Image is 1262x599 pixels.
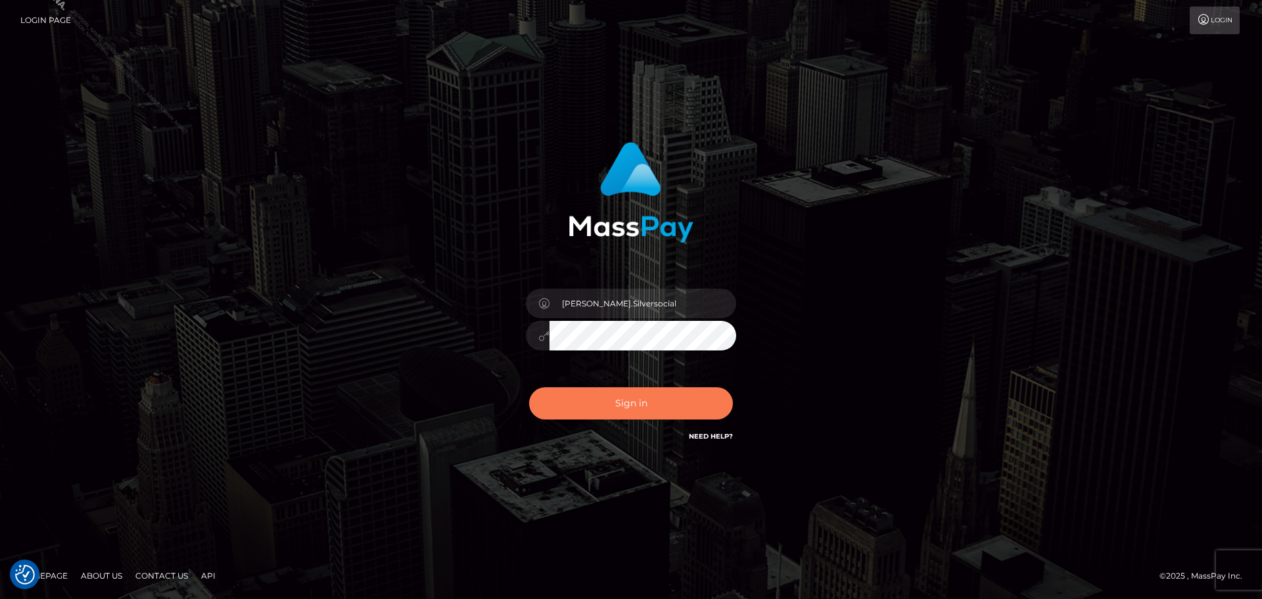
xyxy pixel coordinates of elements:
button: Consent Preferences [15,565,35,585]
div: © 2025 , MassPay Inc. [1159,569,1252,583]
a: Login [1190,7,1240,34]
a: API [196,565,221,586]
img: MassPay Login [569,142,693,243]
a: Homepage [14,565,73,586]
a: About Us [76,565,128,586]
a: Login Page [20,7,71,34]
a: Need Help? [689,432,733,441]
button: Sign in [529,387,733,419]
input: Username... [549,289,736,318]
a: Contact Us [130,565,193,586]
img: Revisit consent button [15,565,35,585]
